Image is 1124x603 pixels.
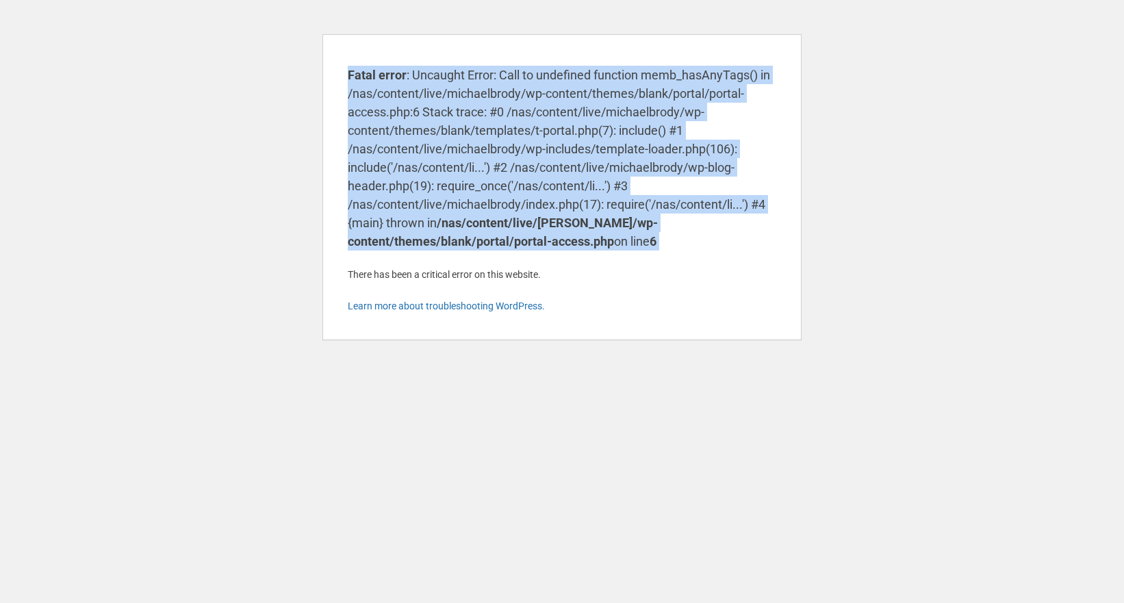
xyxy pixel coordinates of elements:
[650,234,656,248] b: 6
[348,268,776,282] p: There has been a critical error on this website.
[322,34,802,340] body: : Uncaught Error: Call to undefined function memb_hasAnyTags() in /nas/content/live/michaelbrody/...
[348,216,658,248] b: /nas/content/live/[PERSON_NAME]/wp-content/themes/blank/portal/portal-access.php
[348,68,407,82] b: Fatal error
[348,300,545,311] a: Learn more about troubleshooting WordPress.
